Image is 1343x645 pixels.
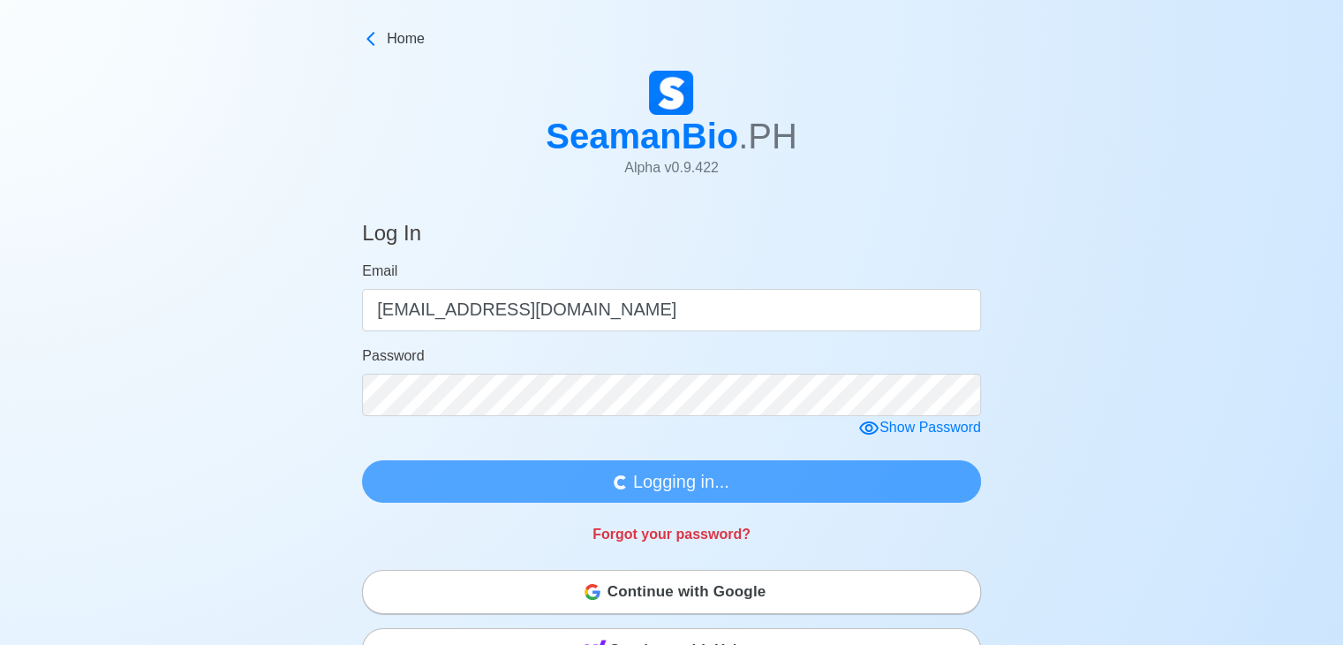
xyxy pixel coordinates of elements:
[387,28,425,49] span: Home
[546,157,797,178] p: Alpha v 0.9.422
[858,417,981,439] div: Show Password
[362,570,981,614] button: Continue with Google
[592,527,751,542] a: Forgot your password?
[362,28,981,49] a: Home
[362,263,397,278] span: Email
[362,460,981,503] button: Logging in...
[362,348,424,363] span: Password
[362,221,421,254] h4: Log In
[738,117,797,156] span: .PH
[607,574,766,610] span: Continue with Google
[546,71,797,193] a: SeamanBio.PHAlpha v0.9.422
[362,289,981,331] input: Your email
[649,71,693,115] img: Logo
[546,115,797,157] h1: SeamanBio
